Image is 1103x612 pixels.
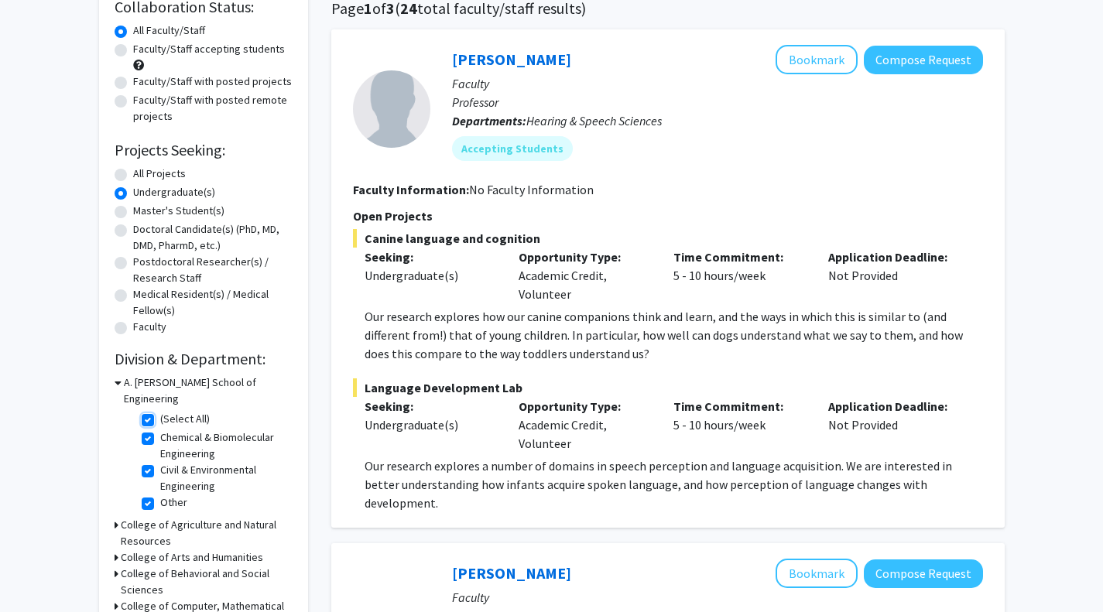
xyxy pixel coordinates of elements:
[365,456,983,512] p: Our research explores a number of domains in speech perception and language acquisition. We are i...
[121,517,293,549] h3: College of Agriculture and Natural Resources
[452,113,526,128] b: Departments:
[133,286,293,319] label: Medical Resident(s) / Medical Fellow(s)
[452,136,573,161] mat-chip: Accepting Students
[469,182,594,197] span: No Faculty Information
[673,248,805,266] p: Time Commitment:
[133,74,292,90] label: Faculty/Staff with posted projects
[817,248,971,303] div: Not Provided
[864,46,983,74] button: Compose Request to Rochelle Newman
[353,207,983,225] p: Open Projects
[507,397,662,453] div: Academic Credit, Volunteer
[507,248,662,303] div: Academic Credit, Volunteer
[452,93,983,111] p: Professor
[828,397,960,415] p: Application Deadline:
[365,397,496,415] p: Seeking:
[160,411,210,427] label: (Select All)
[115,350,293,368] h2: Division & Department:
[121,566,293,598] h3: College of Behavioral and Social Sciences
[353,378,983,397] span: Language Development Lab
[133,166,186,182] label: All Projects
[365,415,496,434] div: Undergraduate(s)
[365,266,496,285] div: Undergraduate(s)
[828,248,960,266] p: Application Deadline:
[160,429,289,462] label: Chemical & Biomolecular Engineering
[662,248,817,303] div: 5 - 10 hours/week
[124,374,293,407] h3: A. [PERSON_NAME] School of Engineering
[133,41,285,57] label: Faculty/Staff accepting students
[160,494,187,511] label: Other
[133,254,293,286] label: Postdoctoral Researcher(s) / Research Staff
[519,397,650,415] p: Opportunity Type:
[776,45,858,74] button: Add Rochelle Newman to Bookmarks
[776,559,858,588] button: Add Veronica Kang to Bookmarks
[133,203,224,219] label: Master's Student(s)
[519,248,650,266] p: Opportunity Type:
[133,184,215,200] label: Undergraduate(s)
[452,74,983,93] p: Faculty
[365,307,983,363] p: Our research explores how our canine companions think and learn, and the ways in which this is si...
[673,397,805,415] p: Time Commitment:
[365,248,496,266] p: Seeking:
[133,92,293,125] label: Faculty/Staff with posted remote projects
[12,542,66,600] iframe: Chat
[817,397,971,453] div: Not Provided
[864,559,983,588] button: Compose Request to Veronica Kang
[353,229,983,248] span: Canine language and cognition
[353,182,469,197] b: Faculty Information:
[115,141,293,159] h2: Projects Seeking:
[133,22,205,39] label: All Faculty/Staff
[160,462,289,494] label: Civil & Environmental Engineering
[452,588,983,607] p: Faculty
[121,549,263,566] h3: College of Arts and Humanities
[452,50,571,69] a: [PERSON_NAME]
[662,397,817,453] div: 5 - 10 hours/week
[133,319,166,335] label: Faculty
[133,221,293,254] label: Doctoral Candidate(s) (PhD, MD, DMD, PharmD, etc.)
[526,113,662,128] span: Hearing & Speech Sciences
[452,563,571,583] a: [PERSON_NAME]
